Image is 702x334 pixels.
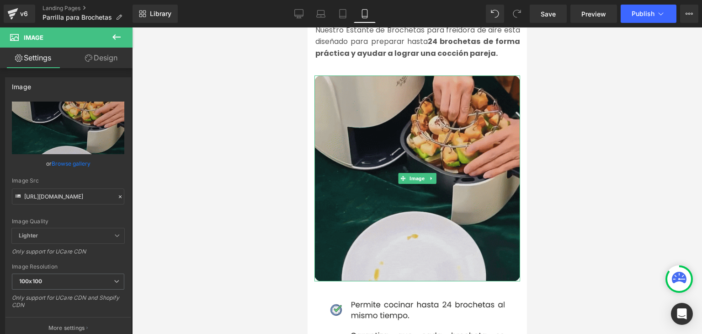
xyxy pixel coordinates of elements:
b: 100x100 [19,278,42,285]
a: New Library [133,5,178,23]
p: More settings [48,324,85,332]
a: Mobile [354,5,376,23]
a: v6 [4,5,35,23]
div: Open Intercom Messenger [671,303,693,325]
button: Publish [621,5,676,23]
div: Image Src [12,178,124,184]
div: Image [12,78,31,91]
a: Browse gallery [52,156,90,172]
button: More [680,5,698,23]
span: Library [150,10,171,18]
div: v6 [18,8,30,20]
span: Save [541,9,556,19]
input: Link [12,189,124,205]
span: Publish [632,10,654,17]
div: Image Quality [12,218,124,225]
a: Desktop [288,5,310,23]
button: Undo [486,5,504,23]
button: Redo [508,5,526,23]
div: Image Resolution [12,264,124,270]
span: Parrilla para Brochetas [43,14,112,21]
a: Laptop [310,5,332,23]
strong: 24 brochetas de forma práctica y ayudar a lograr una cocción pareja. [8,9,213,31]
a: Expand / Collapse [119,145,129,156]
div: or [12,159,124,168]
span: Image [100,145,119,156]
a: Tablet [332,5,354,23]
span: Preview [581,9,606,19]
a: Preview [570,5,617,23]
b: Lighter [19,232,38,239]
div: Only support for UCare CDN and Shopify CDN [12,294,124,315]
span: Image [24,34,43,41]
a: Design [68,48,134,68]
a: Landing Pages [43,5,133,12]
div: Only support for UCare CDN [12,248,124,261]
